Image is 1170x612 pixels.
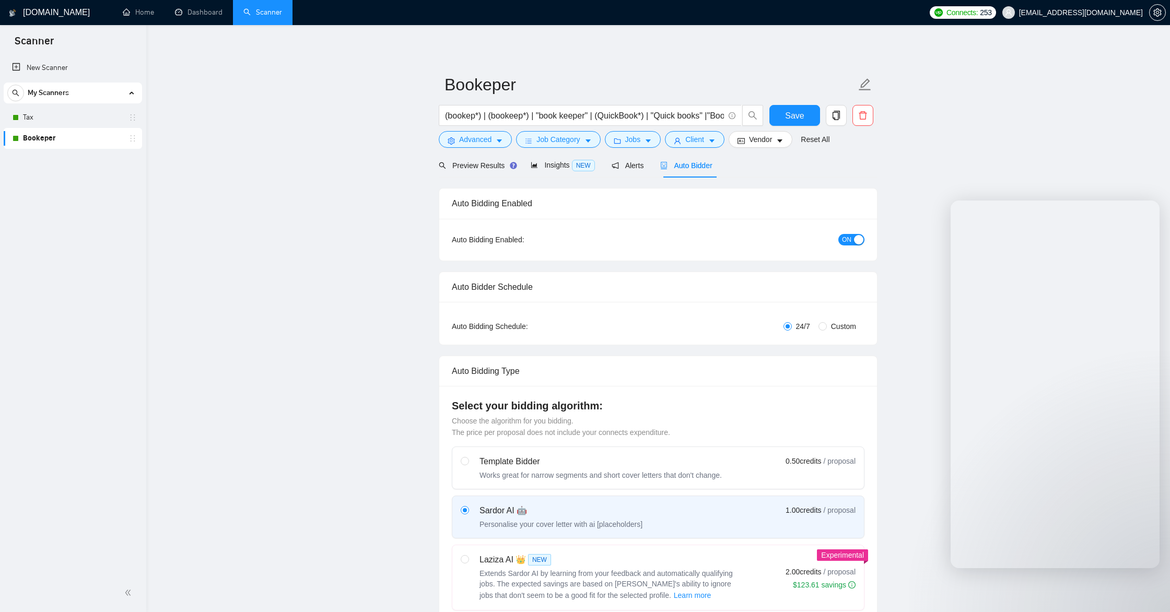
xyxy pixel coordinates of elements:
span: 253 [980,7,991,18]
div: Personalise your cover letter with ai [placeholders] [479,519,642,529]
a: searchScanner [243,8,282,17]
button: search [742,105,763,126]
div: Laziza AI [479,554,741,566]
span: edit [858,78,872,91]
li: New Scanner [4,57,142,78]
span: Auto Bidder [660,161,712,170]
div: Template Bidder [479,455,722,468]
button: delete [852,105,873,126]
span: Insights [531,161,594,169]
a: homeHome [123,8,154,17]
img: logo [9,5,16,21]
span: Client [685,134,704,145]
span: holder [128,134,137,143]
li: My Scanners [4,83,142,149]
span: Preview Results [439,161,514,170]
span: user [1005,9,1012,16]
span: caret-down [708,137,716,145]
div: Auto Bidding Enabled [452,189,864,218]
span: info-circle [848,581,856,589]
button: setting [1149,4,1166,21]
button: Laziza AI NEWExtends Sardor AI by learning from your feedback and automatically qualifying jobs. ... [673,589,712,602]
img: upwork-logo.png [934,8,943,17]
span: search [8,89,24,97]
span: / proposal [824,456,856,466]
span: caret-down [645,137,652,145]
span: Advanced [459,134,492,145]
span: 0.50 credits [786,455,821,467]
div: Tooltip anchor [509,161,518,170]
span: idcard [738,137,745,145]
span: Alerts [612,161,644,170]
span: holder [128,113,137,122]
span: Jobs [625,134,641,145]
div: $123.61 savings [793,580,856,590]
span: Job Category [536,134,580,145]
span: notification [612,162,619,169]
a: Reset All [801,134,829,145]
button: settingAdvancedcaret-down [439,131,512,148]
span: double-left [124,587,135,598]
span: Connects: [946,7,978,18]
button: search [7,85,24,101]
input: Search Freelance Jobs... [445,109,724,122]
div: Auto Bidding Enabled: [452,234,589,245]
button: barsJob Categorycaret-down [516,131,600,148]
span: ON [842,234,851,245]
span: Scanner [6,33,62,55]
span: Save [785,109,804,122]
span: search [439,162,446,169]
button: userClientcaret-down [665,131,724,148]
iframe: Intercom live chat [951,201,1160,568]
span: caret-down [584,137,592,145]
span: user [674,137,681,145]
button: folderJobscaret-down [605,131,661,148]
iframe: Intercom live chat [1134,576,1160,602]
div: Works great for narrow segments and short cover letters that don't change. [479,470,722,480]
a: Bookeper [23,128,122,149]
span: copy [826,111,846,120]
button: idcardVendorcaret-down [729,131,792,148]
span: bars [525,137,532,145]
span: area-chart [531,161,538,169]
span: / proposal [824,567,856,577]
h4: Select your bidding algorithm: [452,398,864,413]
a: New Scanner [12,57,134,78]
span: Custom [827,321,860,332]
span: robot [660,162,668,169]
span: Vendor [749,134,772,145]
span: 👑 [516,554,526,566]
span: NEW [528,554,551,566]
input: Scanner name... [444,72,856,98]
div: Auto Bidding Schedule: [452,321,589,332]
a: dashboardDashboard [175,8,223,17]
span: 2.00 credits [786,566,821,578]
span: 1.00 credits [786,504,821,516]
span: Learn more [674,590,711,601]
span: delete [853,111,873,120]
span: NEW [572,160,595,171]
span: / proposal [824,505,856,515]
span: Extends Sardor AI by learning from your feedback and automatically qualifying jobs. The expected ... [479,569,733,599]
span: Choose the algorithm for you bidding. The price per proposal does not include your connects expen... [452,417,670,437]
span: My Scanners [28,83,69,103]
div: Auto Bidding Type [452,356,864,386]
button: copy [826,105,847,126]
span: 24/7 [792,321,814,332]
span: search [743,111,763,120]
button: Save [769,105,820,126]
span: caret-down [496,137,503,145]
span: caret-down [776,137,783,145]
div: Sardor AI 🤖 [479,504,642,517]
span: Experimental [821,551,864,559]
span: folder [614,137,621,145]
a: Tax [23,107,122,128]
span: setting [448,137,455,145]
div: Auto Bidder Schedule [452,272,864,302]
a: setting [1149,8,1166,17]
span: info-circle [729,112,735,119]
